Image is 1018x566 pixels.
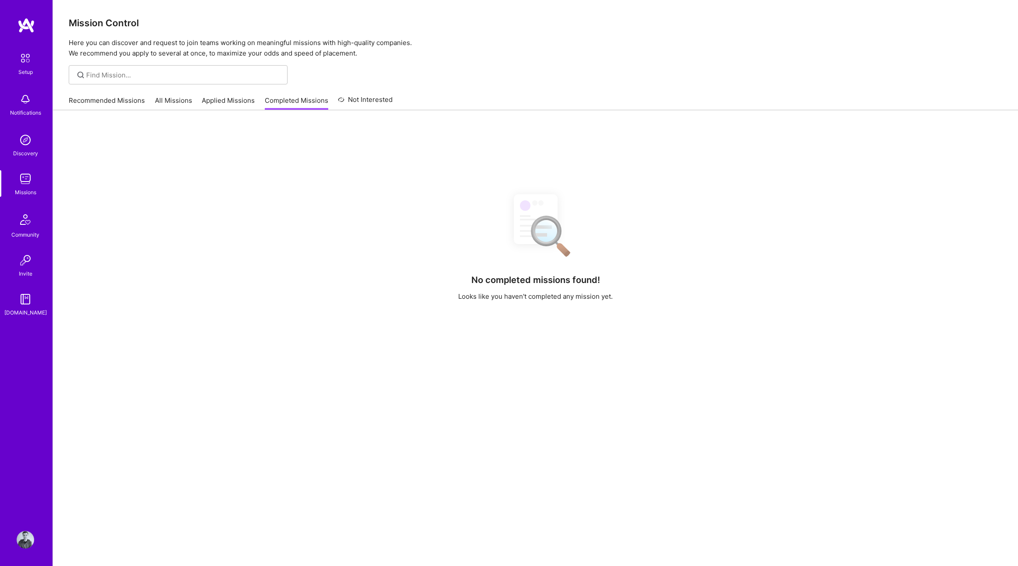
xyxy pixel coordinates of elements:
[18,17,35,33] img: logo
[15,209,36,230] img: Community
[69,96,145,110] a: Recommended Missions
[13,149,38,158] div: Discovery
[17,290,34,308] img: guide book
[17,131,34,149] img: discovery
[16,49,35,67] img: setup
[11,230,39,239] div: Community
[17,252,34,269] img: Invite
[17,91,34,108] img: bell
[19,269,32,278] div: Invite
[14,531,36,549] a: User Avatar
[17,531,34,549] img: User Avatar
[4,308,47,317] div: [DOMAIN_NAME]
[69,38,1002,59] p: Here you can discover and request to join teams working on meaningful missions with high-quality ...
[18,67,33,77] div: Setup
[471,275,600,285] h4: No completed missions found!
[202,96,255,110] a: Applied Missions
[458,292,613,301] p: Looks like you haven't completed any mission yet.
[69,17,1002,28] h3: Mission Control
[498,186,573,263] img: No Results
[17,170,34,188] img: teamwork
[76,70,86,80] i: icon SearchGrey
[155,96,192,110] a: All Missions
[10,108,41,117] div: Notifications
[15,188,36,197] div: Missions
[338,94,393,110] a: Not Interested
[265,96,328,110] a: Completed Missions
[86,70,281,80] input: Find Mission...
